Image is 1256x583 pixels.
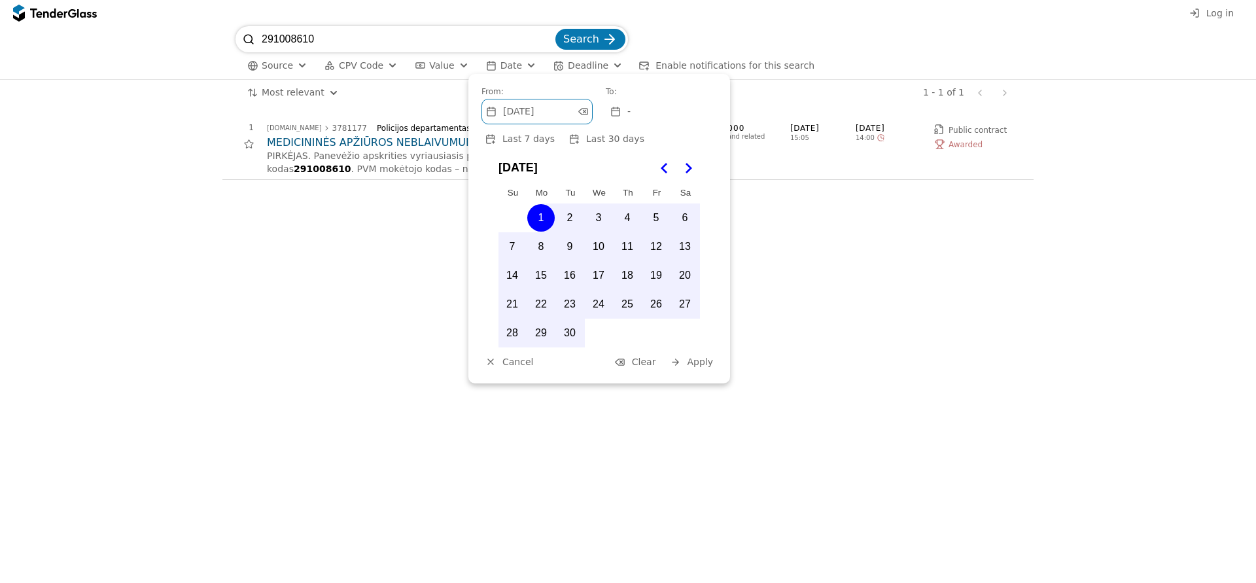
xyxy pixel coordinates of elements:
[671,291,699,318] button: Saturday, April 27th, 2024
[527,262,555,289] button: Monday, April 15th, 2024
[614,204,641,232] button: Thursday, April 4th, 2024
[527,204,555,232] button: Monday, April 1st, 2024
[319,58,403,74] button: CPV Code
[556,183,585,203] th: Tuesday
[655,60,814,71] span: Enable notifications for this search
[949,126,1007,135] span: Public contract
[556,204,584,232] button: Tuesday, April 2nd, 2024
[585,233,612,260] button: Wednesday, April 10th, 2024
[699,133,777,149] div: Hospital and related services
[294,164,351,174] span: 291008610
[856,134,875,142] span: 14:00
[671,183,700,203] th: Saturday
[481,87,504,96] span: From:
[949,140,983,149] span: Awarded
[267,125,322,132] div: [DOMAIN_NAME]
[614,291,641,318] button: Thursday, April 25th, 2024
[611,354,660,370] button: Clear
[642,233,670,260] button: Friday, April 12th, 2024
[500,60,522,71] span: Date
[642,204,670,232] button: Friday, April 5th, 2024
[498,183,527,203] th: Sunday
[856,123,921,134] span: [DATE]
[555,29,625,50] button: Search
[586,133,644,144] span: Last 30 days
[1206,8,1234,18] span: Log in
[585,204,612,232] button: Wednesday, April 3rd, 2024
[222,123,254,132] div: 1
[556,291,584,318] button: Tuesday, April 23rd, 2024
[790,134,856,142] span: 15:05
[642,183,671,203] th: Friday
[1185,5,1238,22] button: Log in
[585,183,614,203] th: Wednesday
[498,262,526,289] button: Sunday, April 14th, 2024
[527,183,556,203] th: Monday
[527,291,555,318] button: Monday, April 22nd, 2024
[568,60,608,71] span: Deadline
[262,26,553,52] input: Search tenders...
[585,291,612,318] button: Wednesday, April 24th, 2024
[267,135,686,150] a: MEDICININĖS APŽIŪROS NEBLAIVUMUI (GIRTUMUI) AR APSVAIGIMUI NUO PSICHIKĄ VEIKIANČIŲ MEDŽIAGŲ NUSTA...
[699,123,777,134] span: 85110000
[556,319,584,347] button: Tuesday, April 30th, 2024
[563,33,599,45] span: Search
[481,354,537,370] button: Cancel
[481,99,593,124] button: [DATE]
[614,183,642,203] th: Thursday
[267,124,367,132] a: [DOMAIN_NAME]3781177
[653,156,676,180] button: Go to the Previous Month
[556,262,584,289] button: Tuesday, April 16th, 2024
[498,291,526,318] button: Sunday, April 21st, 2024
[614,233,641,260] button: Thursday, April 11th, 2024
[527,233,555,260] button: Monday, April 8th, 2024
[671,204,699,232] button: Saturday, April 6th, 2024
[606,87,617,96] span: To:
[498,233,526,260] button: Sunday, April 7th, 2024
[339,60,383,71] span: CPV Code
[527,319,555,347] button: Monday, April 29th, 2024
[502,357,533,367] span: Cancel
[377,124,635,133] div: Policijos departamentas prie Lietuvos Respublikos vidaus reikalų ministerijos
[332,124,367,132] div: 3781177
[556,233,584,260] button: Tuesday, April 9th, 2024
[498,154,538,183] span: [DATE]
[614,262,641,289] button: Thursday, April 18th, 2024
[481,131,559,147] button: Last 7 days
[410,58,474,74] button: Value
[585,262,612,289] button: Wednesday, April 17th, 2024
[923,87,964,98] div: 1 - 1 of 1
[498,319,526,347] button: Sunday, April 28th, 2024
[676,156,700,180] button: Go to the Next Month
[666,354,717,370] button: Apply
[632,357,656,367] span: Clear
[627,106,631,117] span: -
[671,262,699,289] button: Saturday, April 20th, 2024
[498,183,700,347] table: April 2024
[687,357,713,367] span: Apply
[671,233,699,260] button: Saturday, April 13th, 2024
[790,123,856,134] span: [DATE]
[548,58,628,74] button: Deadline
[242,58,313,74] button: Source
[267,150,609,174] span: PIRKĖJAS. Panevėžio apskrities vyriausiasis policijos komisariatas. Įstaigos kodas
[262,60,293,71] span: Source
[481,58,542,74] button: Date
[503,106,534,117] span: [DATE]
[642,291,670,318] button: Friday, April 26th, 2024
[642,262,670,289] button: Friday, April 19th, 2024
[635,58,818,74] button: Enable notifications for this search
[502,133,555,144] span: Last 7 days
[429,60,454,71] span: Value
[606,99,717,124] button: -
[351,164,557,174] span: . PVM mokėtojo kodas – nėra PVM mokėtojas
[565,131,648,147] button: Last 30 days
